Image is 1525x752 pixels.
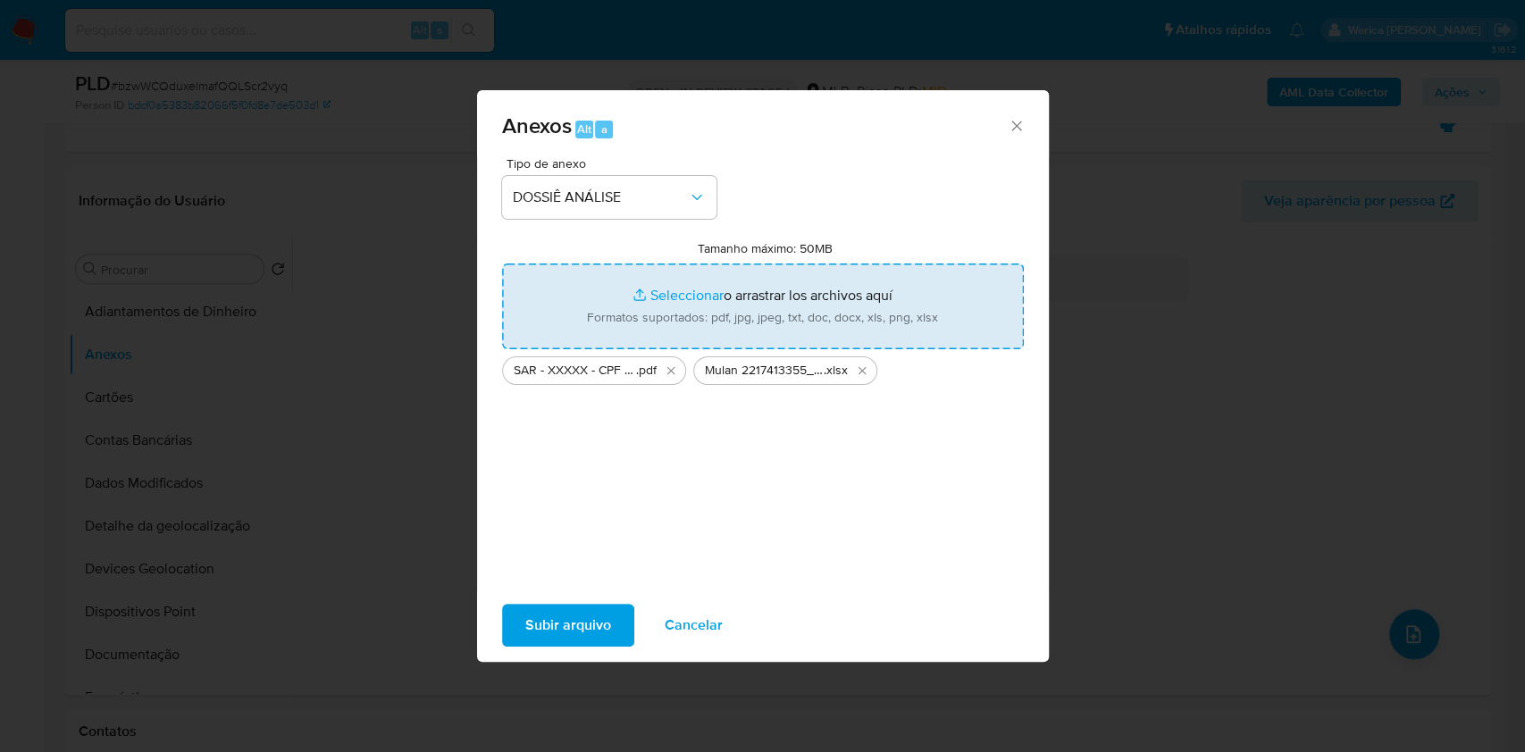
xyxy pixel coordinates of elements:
button: Cancelar [641,604,746,647]
button: Subir arquivo [502,604,634,647]
span: DOSSIÊ ANÁLISE [513,188,688,206]
button: Eliminar SAR - XXXXX - CPF 57581746704 - WILSON SCHOWENCK.pdf [660,360,682,381]
label: Tamanho máximo: 50MB [698,240,833,256]
button: Cerrar [1008,117,1024,133]
button: Eliminar Mulan 2217413355_2025_09_29_18_27_38.xlsx [851,360,873,381]
span: Tipo de anexo [507,157,721,170]
span: .xlsx [824,362,848,380]
span: Anexos [502,110,572,141]
span: Subir arquivo [525,606,611,645]
span: Cancelar [665,606,723,645]
span: Mulan 2217413355_2025_09_29_18_27_38 [705,362,824,380]
span: SAR - XXXXX - CPF 57581746704 - [PERSON_NAME] [514,362,636,380]
span: a [601,121,607,138]
ul: Archivos seleccionados [502,349,1024,385]
span: Alt [577,121,591,138]
button: DOSSIÊ ANÁLISE [502,176,716,219]
span: .pdf [636,362,657,380]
